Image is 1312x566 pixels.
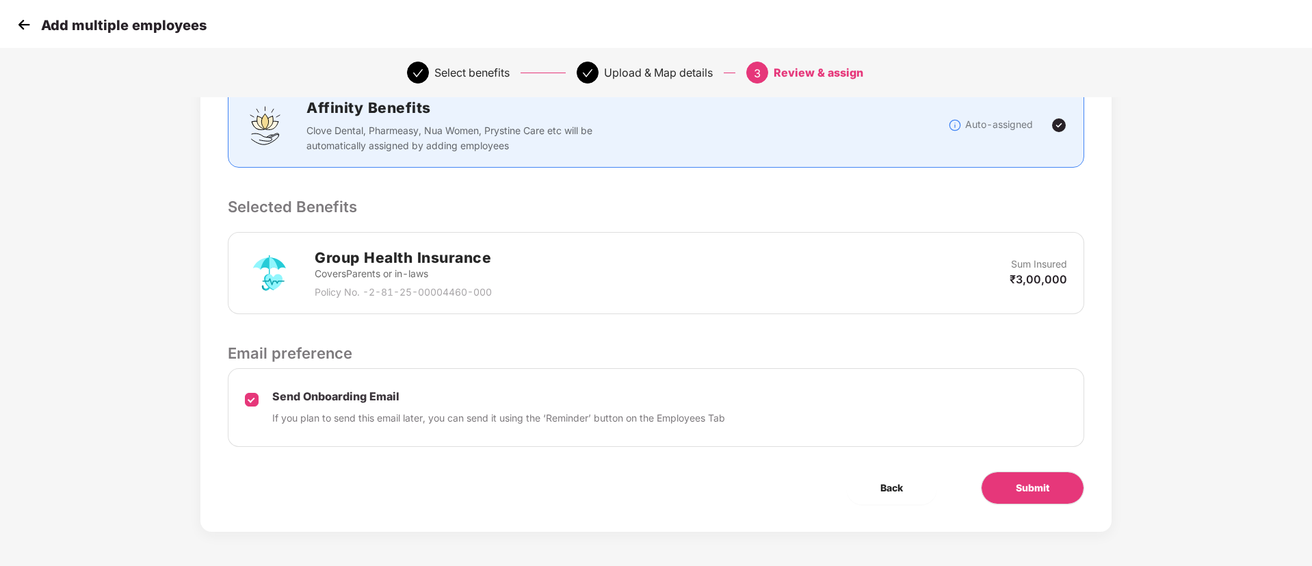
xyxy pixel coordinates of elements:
p: Policy No. - 2-81-25-00004460-000 [315,285,492,300]
p: Selected Benefits [228,195,1084,218]
span: 3 [754,66,761,80]
span: Back [880,480,903,496]
p: Auto-assigned [965,117,1033,132]
img: svg+xml;base64,PHN2ZyBpZD0iSW5mb18tXzMyeDMyIiBkYXRhLW5hbWU9IkluZm8gLSAzMngzMiIgeG1sbnM9Imh0dHA6Ly... [948,118,962,132]
p: If you plan to send this email later, you can send it using the ‘Reminder’ button on the Employee... [272,411,725,426]
p: Clove Dental, Pharmeasy, Nua Women, Prystine Care etc will be automatically assigned by adding em... [306,123,601,153]
span: check [412,68,423,79]
p: Covers Parents or in-laws [315,266,492,281]
span: check [582,68,593,79]
img: svg+xml;base64,PHN2ZyB4bWxucz0iaHR0cDovL3d3dy53My5vcmcvMjAwMC9zdmciIHdpZHRoPSI3MiIgaGVpZ2h0PSI3Mi... [245,248,294,298]
div: Select benefits [434,62,510,83]
img: svg+xml;base64,PHN2ZyBpZD0iQWZmaW5pdHlfQmVuZWZpdHMiIGRhdGEtbmFtZT0iQWZmaW5pdHkgQmVuZWZpdHMiIHhtbG... [245,105,286,146]
p: Sum Insured [1011,257,1067,272]
div: Review & assign [774,62,863,83]
img: svg+xml;base64,PHN2ZyBpZD0iVGljay0yNHgyNCIgeG1sbnM9Imh0dHA6Ly93d3cudzMub3JnLzIwMDAvc3ZnIiB3aWR0aD... [1051,117,1067,133]
div: Upload & Map details [604,62,713,83]
img: svg+xml;base64,PHN2ZyB4bWxucz0iaHR0cDovL3d3dy53My5vcmcvMjAwMC9zdmciIHdpZHRoPSIzMCIgaGVpZ2h0PSIzMC... [14,14,34,35]
button: Submit [981,472,1084,504]
p: ₹3,00,000 [1010,272,1067,287]
p: Add multiple employees [41,17,207,34]
h2: Group Health Insurance [315,246,492,269]
span: Submit [1016,480,1049,496]
h2: Affinity Benefits [306,97,798,119]
p: Send Onboarding Email [272,389,725,404]
p: Email preference [228,342,1084,365]
button: Back [846,472,937,504]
